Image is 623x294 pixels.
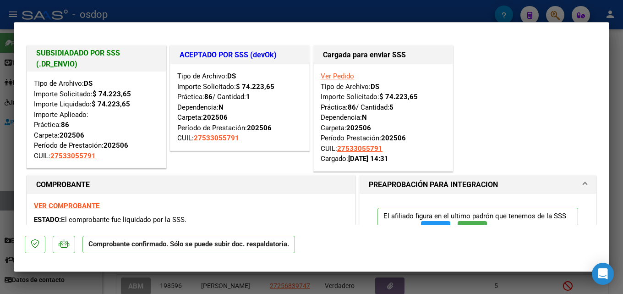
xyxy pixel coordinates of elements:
span: 27533055791 [50,152,96,160]
strong: 86 [204,93,213,101]
span: El comprobante fue liquidado por la SSS. [61,216,186,224]
strong: 202506 [346,124,371,132]
strong: 202506 [247,124,272,132]
strong: N [362,113,367,122]
strong: 202506 [203,113,228,122]
strong: $ 74.223,65 [379,93,418,101]
strong: DS [84,79,93,88]
span: ESTADO: [34,216,61,224]
strong: 202506 [381,134,406,142]
span: 27533055791 [337,144,383,153]
div: Open Intercom Messenger [592,263,614,285]
strong: COMPROBANTE [36,180,90,189]
p: Comprobante confirmado. Sólo se puede subir doc. respaldatoria. [82,236,295,254]
strong: 202506 [104,141,128,150]
h1: Cargada para enviar SSS [323,50,443,61]
mat-expansion-panel-header: PREAPROBACIÓN PARA INTEGRACION [360,176,596,194]
h1: SUBSIDIADADO POR SSS (.DR_ENVIO) [36,48,157,70]
span: 27533055791 [194,134,239,142]
p: El afiliado figura en el ultimo padrón que tenemos de la SSS de [377,208,578,242]
div: Tipo de Archivo: Importe Solicitado: Práctica: / Cantidad: Dependencia: Carpeta: Período Prestaci... [321,71,446,164]
strong: $ 74.223,65 [236,83,274,91]
strong: N [219,103,224,111]
div: Tipo de Archivo: Importe Solicitado: Práctica: / Cantidad: Dependencia: Carpeta: Período de Prest... [177,71,302,144]
button: SSS [458,221,487,238]
strong: 1 [246,93,250,101]
strong: $ 74.223,65 [93,90,131,98]
strong: 86 [61,121,69,129]
strong: DS [227,72,236,80]
strong: 5 [389,103,393,111]
button: FTP [421,221,450,238]
h1: ACEPTADO POR SSS (devOk) [180,50,300,61]
strong: 202506 [60,131,84,139]
div: Tipo de Archivo: Importe Solicitado: Importe Liquidado: Importe Aplicado: Práctica: Carpeta: Perí... [34,78,159,161]
strong: $ 74.223,65 [92,100,130,108]
a: VER COMPROBANTE [34,202,99,210]
strong: [DATE] 14:31 [348,155,388,163]
strong: 86 [348,103,356,111]
strong: DS [371,83,379,91]
a: Ver Pedido [321,72,354,80]
h1: PREAPROBACIÓN PARA INTEGRACION [369,179,498,190]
